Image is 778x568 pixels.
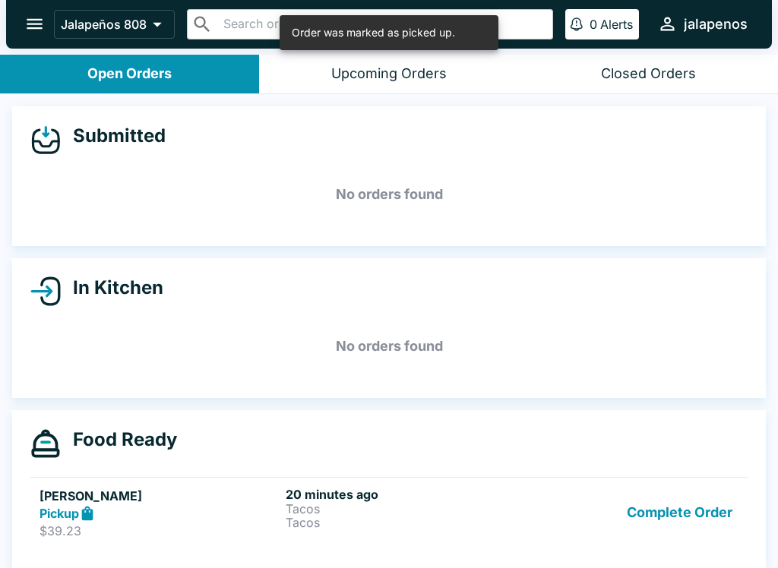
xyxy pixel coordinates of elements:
h4: Food Ready [61,428,177,451]
div: Upcoming Orders [331,65,447,83]
h5: No orders found [30,319,748,374]
button: open drawer [15,5,54,43]
p: 0 [590,17,597,32]
p: Jalapeños 808 [61,17,147,32]
h6: 20 minutes ago [286,487,526,502]
div: jalapenos [684,15,748,33]
a: [PERSON_NAME]Pickup$39.2320 minutes agoTacosTacosComplete Order [30,477,748,548]
h5: No orders found [30,167,748,222]
button: Jalapeños 808 [54,10,175,39]
div: Open Orders [87,65,172,83]
p: Tacos [286,502,526,516]
div: Order was marked as picked up. [292,20,455,46]
strong: Pickup [40,506,79,521]
h4: Submitted [61,125,166,147]
input: Search orders by name or phone number [219,14,546,35]
p: Alerts [600,17,633,32]
p: $39.23 [40,523,280,538]
h5: [PERSON_NAME] [40,487,280,505]
h4: In Kitchen [61,276,163,299]
div: Closed Orders [601,65,696,83]
button: jalapenos [651,8,754,40]
button: Complete Order [621,487,738,539]
p: Tacos [286,516,526,529]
